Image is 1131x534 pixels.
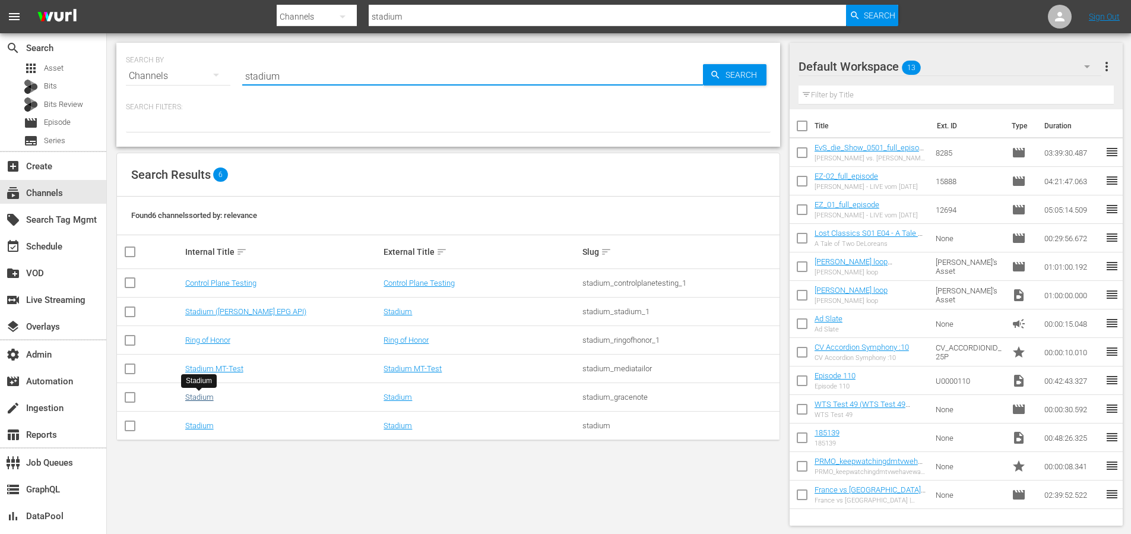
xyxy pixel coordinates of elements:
[1105,402,1119,416] span: reorder
[930,109,1005,143] th: Ext. ID
[6,213,20,227] span: Search Tag Mgmt
[931,338,1007,366] td: CV_ACCORDIONID_25P
[24,80,38,94] div: Bits
[582,307,778,316] div: stadium_stadium_1
[1012,402,1026,416] span: Episode
[1105,202,1119,216] span: reorder
[815,154,927,162] div: [PERSON_NAME] vs. [PERSON_NAME] - Die Liveshow
[185,336,230,345] a: Ring of Honor
[931,195,1007,224] td: 12694
[931,138,1007,167] td: 8285
[24,97,38,112] div: Bits Review
[815,297,888,305] div: [PERSON_NAME] loop
[6,482,20,497] span: GraphQL
[815,143,924,161] a: EvS_die_Show_0501_full_episode
[1040,138,1105,167] td: 03:39:30.487
[44,116,71,128] span: Episode
[931,167,1007,195] td: 15888
[1105,373,1119,387] span: reorder
[384,393,412,402] a: Stadium
[582,279,778,287] div: stadium_controlplanetesting_1
[6,293,20,307] span: Live Streaming
[1012,174,1026,188] span: Episode
[931,252,1007,281] td: [PERSON_NAME]'s Asset
[6,41,20,55] span: Search
[931,481,1007,509] td: None
[1012,459,1026,473] span: Promo
[815,109,930,143] th: Title
[815,229,924,247] a: Lost Classics S01 E04 - A Tale of Two DeLoreans
[6,159,20,173] span: Create
[815,411,927,419] div: WTS Test 49
[1040,252,1105,281] td: 01:01:00.192
[864,5,895,26] span: Search
[582,245,778,259] div: Slug
[815,400,910,418] a: WTS Test 49 (WTS Test 49 (00:00:00))
[1105,287,1119,302] span: reorder
[6,401,20,415] span: Ingestion
[1005,109,1037,143] th: Type
[582,421,778,430] div: stadium
[1040,281,1105,309] td: 01:00:00.000
[1012,317,1026,331] span: Ad
[1105,345,1119,359] span: reorder
[185,421,214,430] a: Stadium
[1012,203,1026,217] span: Episode
[703,64,766,86] button: Search
[815,485,926,503] a: France vs [GEOGRAPHIC_DATA] | WXV 1 2023 | Replay
[815,383,856,390] div: Episode 110
[1040,309,1105,338] td: 00:00:15.048
[931,309,1007,338] td: None
[1012,431,1026,445] span: Video
[815,286,888,295] a: [PERSON_NAME] loop
[185,279,256,287] a: Control Plane Testing
[931,424,1007,452] td: None
[815,497,927,504] div: France vs [GEOGRAPHIC_DATA] | WXV 1 2023 | Replay
[1040,338,1105,366] td: 00:00:10.010
[7,10,21,24] span: menu
[815,172,878,181] a: EZ-02_full_episode
[1040,452,1105,481] td: 00:00:08.341
[1012,146,1026,160] span: Episode
[582,336,778,345] div: stadium_ringofhonor_1
[6,509,20,523] span: DataPool
[28,3,85,31] img: ans4CAIJ8jUAAAAAAAAAAAAAAAAAAAAAAAAgQb4GAAAAAAAAAAAAAAAAAAAAAAAAJMjXAAAAAAAAAAAAAAAAAAAAAAAAgAT5G...
[44,135,65,147] span: Series
[1105,230,1119,245] span: reorder
[1012,288,1026,302] span: Video
[1105,487,1119,501] span: reorder
[815,354,909,362] div: CV Accordion Symphony :10
[24,61,38,75] span: Asset
[1105,145,1119,159] span: reorder
[213,168,228,182] span: 6
[1012,260,1026,274] span: Episode
[931,395,1007,424] td: None
[1040,224,1105,252] td: 00:29:56.672
[815,371,856,380] a: Episode 110
[436,247,447,257] span: sort
[815,200,879,209] a: EZ_01_full_episode
[1040,424,1105,452] td: 00:48:26.325
[6,428,20,442] span: Reports
[815,326,842,333] div: Ad Slate
[24,134,38,148] span: Series
[384,307,412,316] a: Stadium
[24,116,38,130] span: Episode
[815,457,926,475] a: PRMO_keepwatchingdmtvwehavewaysofmakingyoustay
[1040,195,1105,224] td: 05:05:14.509
[126,59,230,93] div: Channels
[185,393,214,402] a: Stadium
[1089,12,1120,21] a: Sign Out
[384,421,412,430] a: Stadium
[582,393,778,402] div: stadium_gracenote
[815,183,918,191] div: [PERSON_NAME] - LIVE vom [DATE]
[815,268,927,276] div: [PERSON_NAME] loop
[931,452,1007,481] td: None
[44,80,57,92] span: Bits
[1012,345,1026,359] span: Promo
[185,364,243,373] a: Stadium MT-Test
[1105,316,1119,330] span: reorder
[1012,374,1026,388] span: Video
[6,456,20,470] span: Job Queues
[185,245,381,259] div: Internal Title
